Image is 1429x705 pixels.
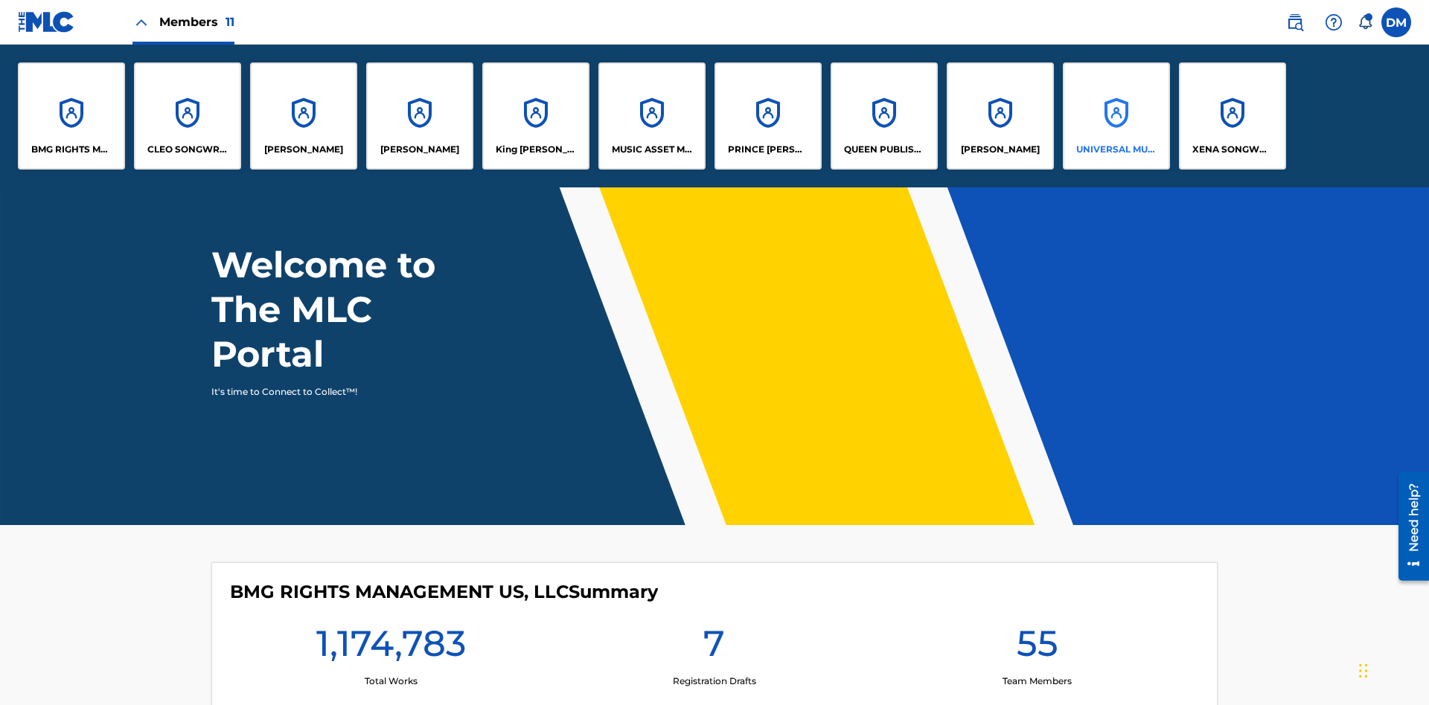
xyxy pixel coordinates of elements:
a: AccountsBMG RIGHTS MANAGEMENT US, LLC [18,62,125,170]
iframe: Chat Widget [1355,634,1429,705]
img: help [1325,13,1343,31]
p: ELVIS COSTELLO [264,143,343,156]
p: Team Members [1003,675,1072,688]
span: 11 [226,15,234,29]
a: AccountsCLEO SONGWRITER [134,62,241,170]
h1: Welcome to The MLC Portal [211,242,490,376]
div: Drag [1359,648,1368,693]
span: Members [159,13,234,30]
div: User Menu [1381,7,1411,37]
p: MUSIC ASSET MANAGEMENT (MAM) [612,143,693,156]
a: AccountsKing [PERSON_NAME] [482,62,589,170]
a: AccountsQUEEN PUBLISHA [831,62,938,170]
p: Registration Drafts [673,675,756,688]
img: MLC Logo [18,11,75,33]
a: AccountsXENA SONGWRITER [1179,62,1286,170]
img: search [1286,13,1304,31]
p: Total Works [365,675,418,688]
p: CLEO SONGWRITER [147,143,228,156]
a: Accounts[PERSON_NAME] [366,62,473,170]
img: Close [132,13,150,31]
p: RONALD MCTESTERSON [961,143,1040,156]
p: EYAMA MCSINGER [380,143,459,156]
a: AccountsPRINCE [PERSON_NAME] [714,62,822,170]
a: AccountsMUSIC ASSET MANAGEMENT (MAM) [598,62,706,170]
p: XENA SONGWRITER [1192,143,1273,156]
a: Public Search [1280,7,1310,37]
h1: 7 [703,621,725,675]
iframe: Resource Center [1387,466,1429,588]
a: AccountsUNIVERSAL MUSIC PUB GROUP [1063,62,1170,170]
p: UNIVERSAL MUSIC PUB GROUP [1076,143,1157,156]
h1: 1,174,783 [316,621,466,675]
p: PRINCE MCTESTERSON [728,143,809,156]
div: Help [1319,7,1349,37]
p: BMG RIGHTS MANAGEMENT US, LLC [31,143,112,156]
div: Notifications [1358,15,1372,30]
h1: 55 [1017,621,1058,675]
p: QUEEN PUBLISHA [844,143,925,156]
p: It's time to Connect to Collect™! [211,385,470,399]
p: King McTesterson [496,143,577,156]
h4: BMG RIGHTS MANAGEMENT US, LLC [230,581,658,603]
a: Accounts[PERSON_NAME] [947,62,1054,170]
a: Accounts[PERSON_NAME] [250,62,357,170]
